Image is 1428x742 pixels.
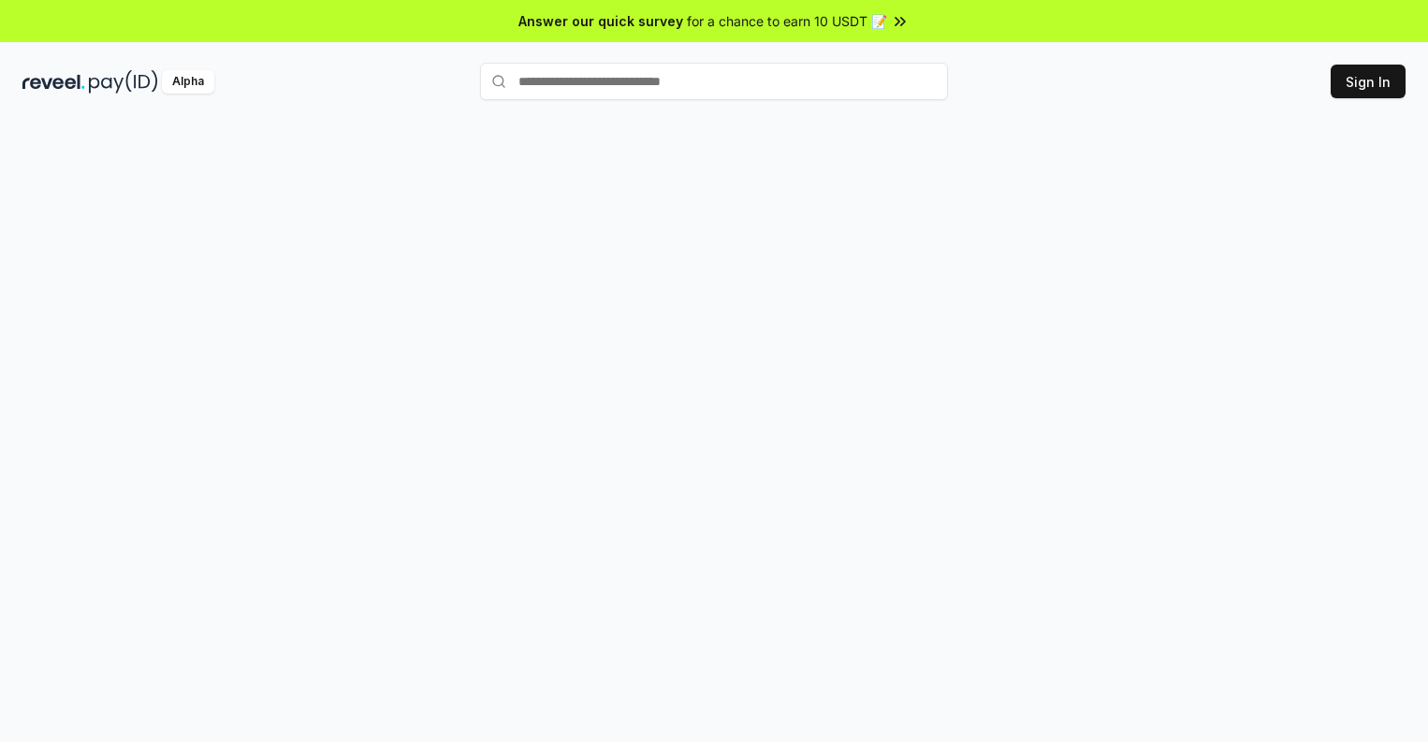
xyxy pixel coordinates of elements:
[22,70,85,94] img: reveel_dark
[1331,65,1406,98] button: Sign In
[89,70,158,94] img: pay_id
[518,11,683,31] span: Answer our quick survey
[687,11,887,31] span: for a chance to earn 10 USDT 📝
[162,70,214,94] div: Alpha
